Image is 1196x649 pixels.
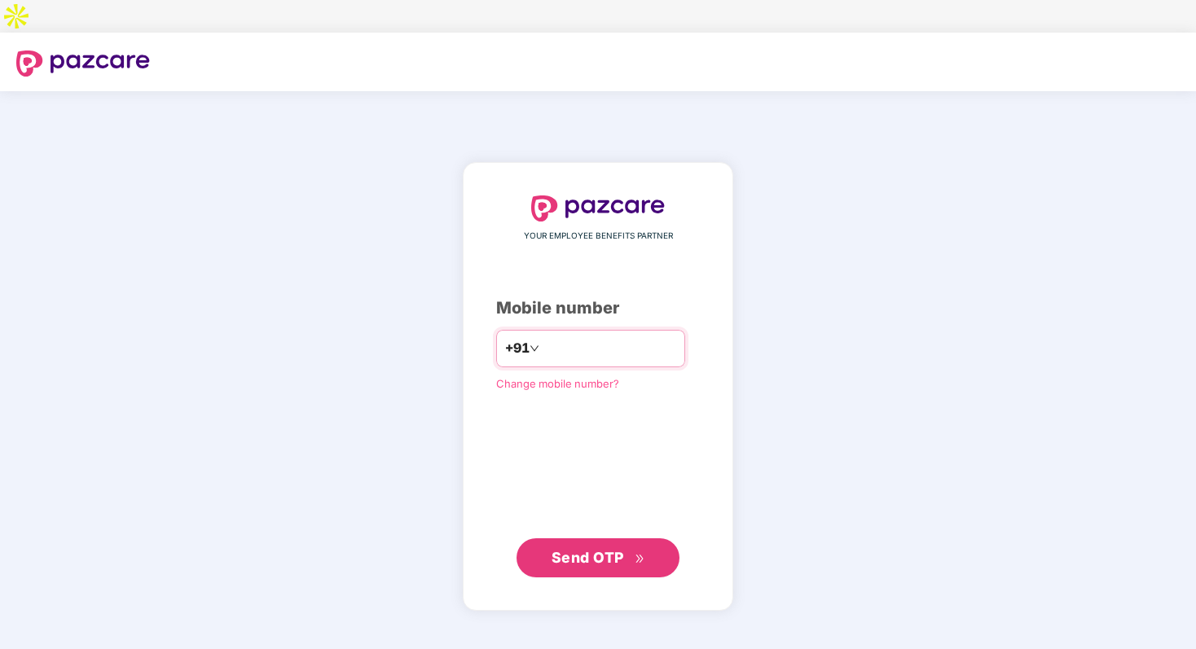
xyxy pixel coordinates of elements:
[530,344,539,353] span: down
[552,549,624,566] span: Send OTP
[496,296,700,321] div: Mobile number
[16,50,150,77] img: logo
[531,195,665,221] img: logo
[496,377,619,390] a: Change mobile number?
[505,338,530,358] span: +91
[517,538,679,577] button: Send OTPdouble-right
[524,230,673,243] span: YOUR EMPLOYEE BENEFITS PARTNER
[635,554,645,564] span: double-right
